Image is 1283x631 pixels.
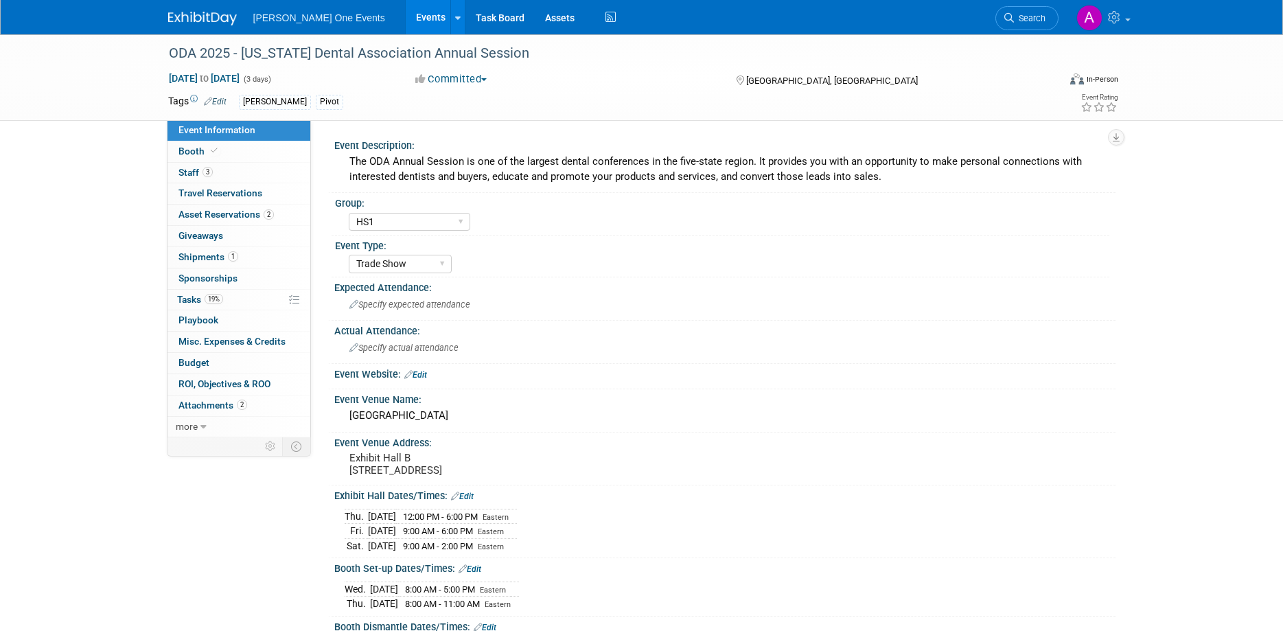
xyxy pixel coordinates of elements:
[167,183,310,204] a: Travel Reservations
[345,582,370,597] td: Wed.
[264,209,274,220] span: 2
[334,135,1116,152] div: Event Description:
[167,395,310,416] a: Attachments2
[978,71,1119,92] div: Event Format
[1070,73,1084,84] img: Format-Inperson.png
[345,509,368,524] td: Thu.
[167,417,310,437] a: more
[370,597,398,611] td: [DATE]
[746,76,918,86] span: [GEOGRAPHIC_DATA], [GEOGRAPHIC_DATA]
[349,299,470,310] span: Specify expected attendance
[168,94,227,110] td: Tags
[178,314,218,325] span: Playbook
[167,247,310,268] a: Shipments1
[478,542,504,551] span: Eastern
[178,230,223,241] span: Giveaways
[204,97,227,106] a: Edit
[237,400,247,410] span: 2
[167,374,310,395] a: ROI, Objectives & ROO
[228,251,238,262] span: 1
[316,95,343,109] div: Pivot
[1080,94,1118,101] div: Event Rating
[478,527,504,536] span: Eastern
[480,586,506,595] span: Eastern
[239,95,311,109] div: [PERSON_NAME]
[403,512,478,522] span: 12:00 PM - 6:00 PM
[178,378,270,389] span: ROI, Objectives & ROO
[485,600,511,609] span: Eastern
[368,509,396,524] td: [DATE]
[178,209,274,220] span: Asset Reservations
[411,72,492,87] button: Committed
[242,75,271,84] span: (3 days)
[178,251,238,262] span: Shipments
[176,421,198,432] span: more
[167,290,310,310] a: Tasks19%
[167,120,310,141] a: Event Information
[178,124,255,135] span: Event Information
[211,147,218,154] i: Booth reservation complete
[205,294,223,304] span: 19%
[404,370,427,380] a: Edit
[259,437,283,455] td: Personalize Event Tab Strip
[177,294,223,305] span: Tasks
[334,277,1116,295] div: Expected Attendance:
[168,72,240,84] span: [DATE] [DATE]
[178,273,238,284] span: Sponsorships
[282,437,310,455] td: Toggle Event Tabs
[459,564,481,574] a: Edit
[345,597,370,611] td: Thu.
[253,12,385,23] span: [PERSON_NAME] One Events
[1086,74,1118,84] div: In-Person
[405,599,480,609] span: 8:00 AM - 11:00 AM
[167,205,310,225] a: Asset Reservations2
[403,541,473,551] span: 9:00 AM - 2:00 PM
[164,41,1038,66] div: ODA 2025 - [US_STATE] Dental Association Annual Session
[1076,5,1102,31] img: Amanda Bartschi
[167,268,310,289] a: Sponsorships
[349,452,645,477] pre: Exhibit Hall B [STREET_ADDRESS]
[203,167,213,177] span: 3
[345,524,368,539] td: Fri.
[167,141,310,162] a: Booth
[334,321,1116,338] div: Actual Attendance:
[335,236,1109,253] div: Event Type:
[167,163,310,183] a: Staff3
[405,584,475,595] span: 8:00 AM - 5:00 PM
[167,310,310,331] a: Playbook
[334,558,1116,576] div: Booth Set-up Dates/Times:
[168,12,237,25] img: ExhibitDay
[178,187,262,198] span: Travel Reservations
[178,167,213,178] span: Staff
[335,193,1109,210] div: Group:
[178,336,286,347] span: Misc. Expenses & Credits
[368,538,396,553] td: [DATE]
[345,538,368,553] td: Sat.
[178,357,209,368] span: Budget
[349,343,459,353] span: Specify actual attendance
[995,6,1059,30] a: Search
[178,146,220,157] span: Booth
[345,151,1105,187] div: The ODA Annual Session is one of the largest dental conferences in the five-state region. It prov...
[451,492,474,501] a: Edit
[334,433,1116,450] div: Event Venue Address:
[403,526,473,536] span: 9:00 AM - 6:00 PM
[334,485,1116,503] div: Exhibit Hall Dates/Times:
[1014,13,1045,23] span: Search
[334,364,1116,382] div: Event Website:
[178,400,247,411] span: Attachments
[167,332,310,352] a: Misc. Expenses & Credits
[370,582,398,597] td: [DATE]
[368,524,396,539] td: [DATE]
[167,226,310,246] a: Giveaways
[334,389,1116,406] div: Event Venue Name:
[483,513,509,522] span: Eastern
[345,405,1105,426] div: [GEOGRAPHIC_DATA]
[198,73,211,84] span: to
[167,353,310,374] a: Budget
